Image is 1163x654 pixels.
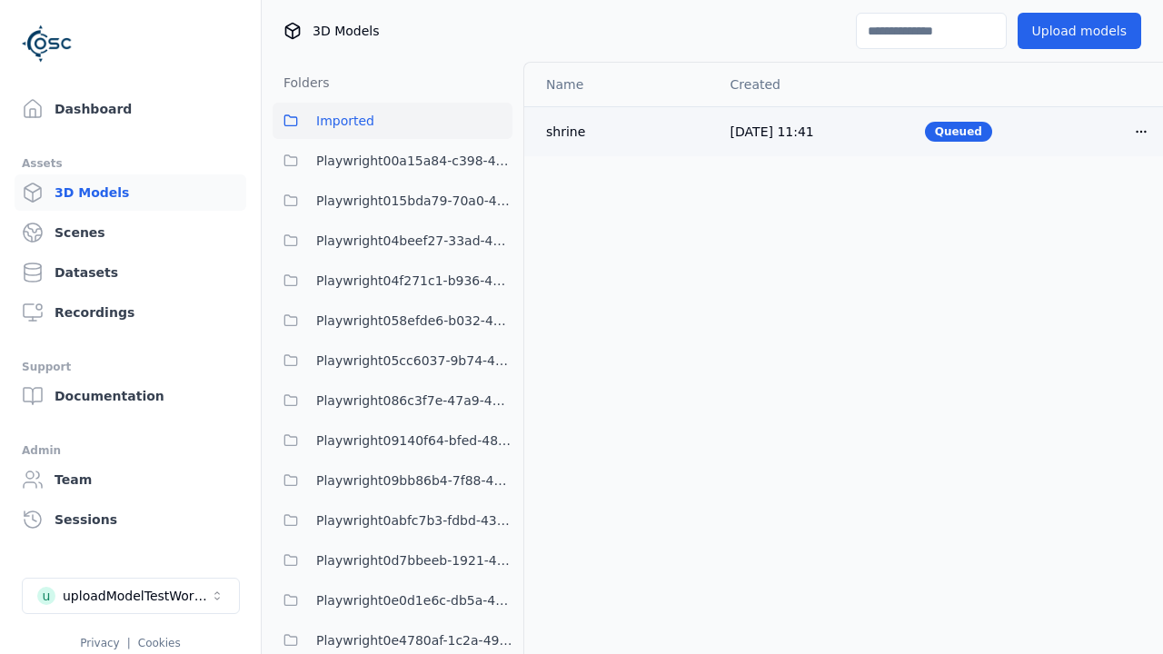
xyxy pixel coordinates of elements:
span: | [127,637,131,649]
button: Select a workspace [22,578,240,614]
button: Playwright05cc6037-9b74-4704-86c6-3ffabbdece83 [273,342,512,379]
span: Playwright0e0d1e6c-db5a-4244-b424-632341d2c1b4 [316,590,512,611]
button: Playwright058efde6-b032-4363-91b7-49175d678812 [273,302,512,339]
th: Created [716,63,910,106]
span: Playwright0abfc7b3-fdbd-438a-9097-bdc709c88d01 [316,510,512,531]
button: Upload models [1018,13,1141,49]
button: Playwright015bda79-70a0-409c-99cb-1511bab16c94 [273,183,512,219]
span: [DATE] 11:41 [731,124,814,139]
div: uploadModelTestWorkspace [63,587,210,605]
div: Support [22,356,239,378]
span: Playwright086c3f7e-47a9-4b40-930e-6daa73f464cc [316,390,512,411]
a: Dashboard [15,91,246,127]
a: Team [15,461,246,498]
a: Sessions [15,501,246,538]
span: Imported [316,110,374,132]
button: Playwright00a15a84-c398-4ef4-9da8-38c036397b1e [273,143,512,179]
a: Documentation [15,378,246,414]
div: Queued [925,122,992,142]
span: Playwright09bb86b4-7f88-4a8f-8ea8-a4c9412c995e [316,470,512,491]
span: Playwright04f271c1-b936-458c-b5f6-36ca6337f11a [316,270,512,292]
span: Playwright058efde6-b032-4363-91b7-49175d678812 [316,310,512,332]
span: 3D Models [313,22,379,40]
button: Playwright04f271c1-b936-458c-b5f6-36ca6337f11a [273,263,512,299]
a: Cookies [138,637,181,649]
button: Playwright09bb86b4-7f88-4a8f-8ea8-a4c9412c995e [273,462,512,499]
a: Recordings [15,294,246,331]
div: Admin [22,440,239,461]
button: Playwright09140f64-bfed-4894-9ae1-f5b1e6c36039 [273,422,512,459]
button: Playwright086c3f7e-47a9-4b40-930e-6daa73f464cc [273,382,512,419]
span: Playwright04beef27-33ad-4b39-a7ba-e3ff045e7193 [316,230,512,252]
span: Playwright0e4780af-1c2a-492e-901c-6880da17528a [316,629,512,651]
span: Playwright015bda79-70a0-409c-99cb-1511bab16c94 [316,190,512,212]
img: Logo [22,18,73,69]
h3: Folders [273,74,330,92]
button: Imported [273,103,512,139]
span: Playwright0d7bbeeb-1921-41c6-b931-af810e4ce19a [316,550,512,571]
button: Playwright0abfc7b3-fdbd-438a-9097-bdc709c88d01 [273,502,512,539]
div: Assets [22,153,239,174]
button: Playwright04beef27-33ad-4b39-a7ba-e3ff045e7193 [273,223,512,259]
button: Playwright0d7bbeeb-1921-41c6-b931-af810e4ce19a [273,542,512,579]
span: Playwright05cc6037-9b74-4704-86c6-3ffabbdece83 [316,350,512,372]
div: shrine [546,123,701,141]
a: Scenes [15,214,246,251]
a: Privacy [80,637,119,649]
button: Playwright0e0d1e6c-db5a-4244-b424-632341d2c1b4 [273,582,512,619]
a: Datasets [15,254,246,291]
a: 3D Models [15,174,246,211]
span: Playwright09140f64-bfed-4894-9ae1-f5b1e6c36039 [316,430,512,451]
span: Playwright00a15a84-c398-4ef4-9da8-38c036397b1e [316,150,512,172]
th: Name [524,63,716,106]
div: u [37,587,55,605]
